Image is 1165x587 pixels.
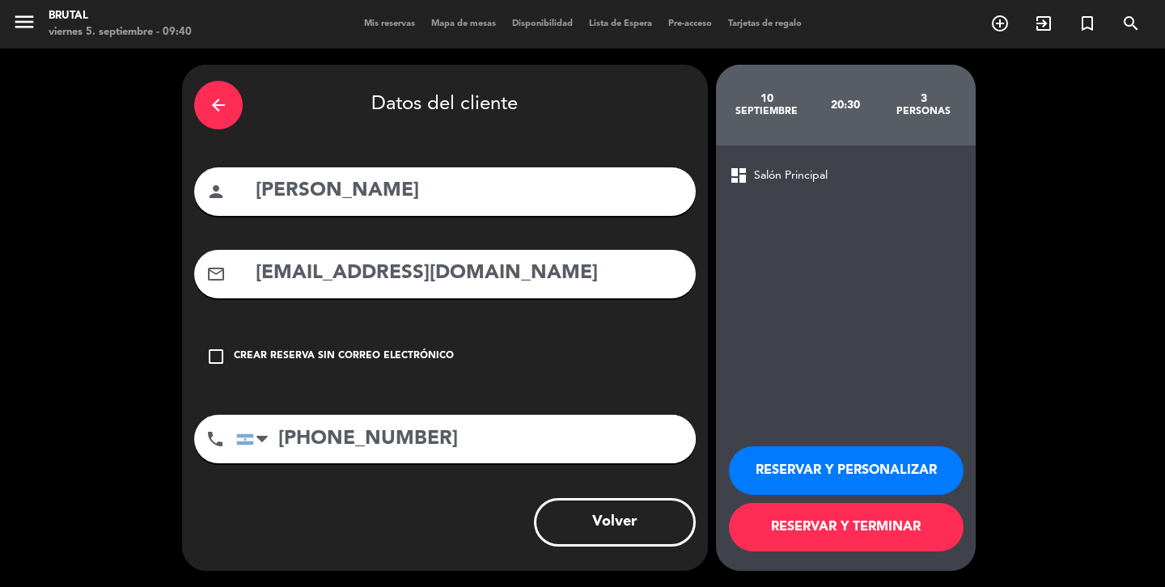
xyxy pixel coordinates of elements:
[754,167,828,185] span: Salón Principal
[49,24,192,40] div: viernes 5. septiembre - 09:40
[990,14,1010,33] i: add_circle_outline
[12,10,36,40] button: menu
[660,19,720,28] span: Pre-acceso
[423,19,504,28] span: Mapa de mesas
[254,257,684,290] input: Email del cliente
[1078,14,1097,33] i: turned_in_not
[729,446,964,495] button: RESERVAR Y PERSONALIZAR
[729,166,748,185] span: dashboard
[12,10,36,34] i: menu
[209,95,228,115] i: arrow_back
[534,498,696,547] button: Volver
[884,105,963,118] div: personas
[720,19,810,28] span: Tarjetas de regalo
[581,19,660,28] span: Lista de Espera
[884,92,963,105] div: 3
[205,429,225,449] i: phone
[234,348,454,365] div: Crear reserva sin correo electrónico
[728,92,807,105] div: 10
[728,105,807,118] div: septiembre
[237,416,274,462] div: Argentina: +54
[806,77,884,133] div: 20:30
[236,415,696,463] input: Número de teléfono...
[206,182,226,201] i: person
[729,503,964,551] button: RESERVAR Y TERMINAR
[254,175,684,208] input: Nombre del cliente
[356,19,423,28] span: Mis reservas
[206,347,226,366] i: check_box_outline_blank
[49,8,192,24] div: Brutal
[206,264,226,284] i: mail_outline
[504,19,581,28] span: Disponibilidad
[194,77,696,133] div: Datos del cliente
[1034,14,1053,33] i: exit_to_app
[1121,14,1141,33] i: search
